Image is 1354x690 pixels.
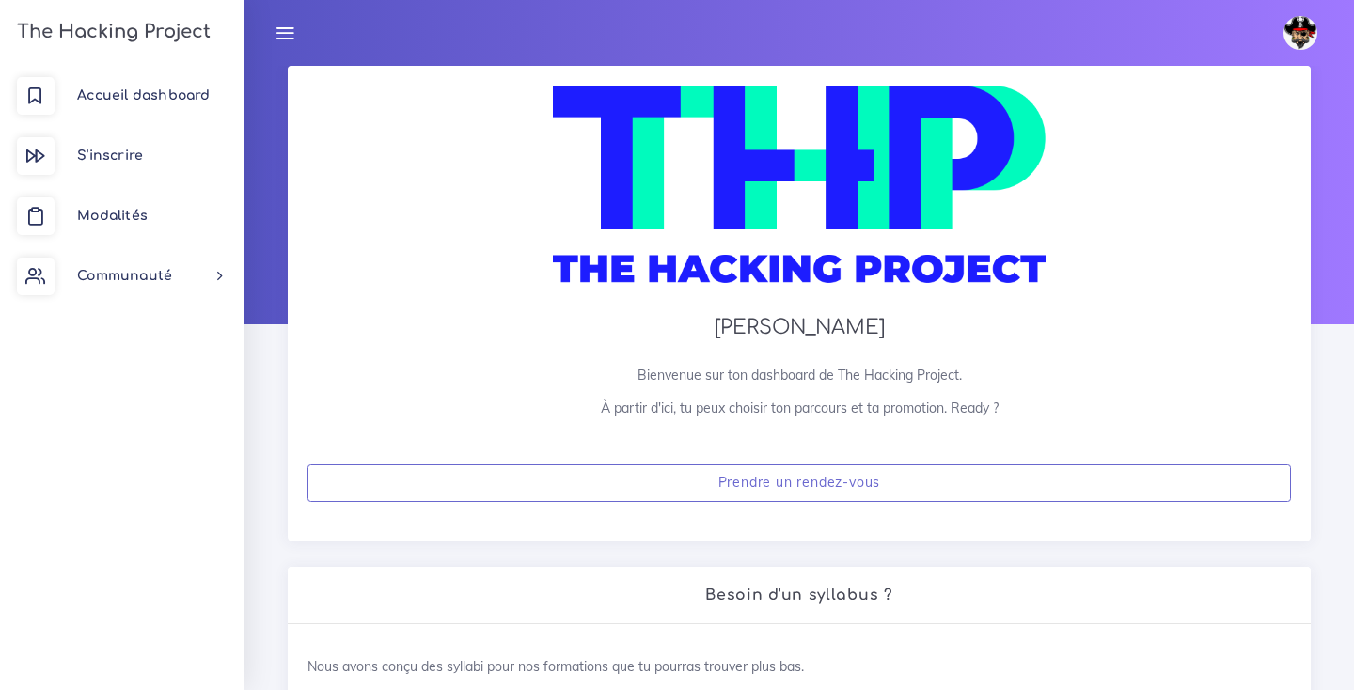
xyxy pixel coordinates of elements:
p: Nous avons conçu des syllabi pour nos formations que tu pourras trouver plus bas. [307,657,1291,676]
span: Modalités [77,209,148,223]
h3: [PERSON_NAME] [307,316,1291,339]
img: avatar [1283,16,1317,50]
span: Communauté [77,269,172,283]
p: À partir d'ici, tu peux choisir ton parcours et ta promotion. Ready ? [307,399,1291,417]
h3: The Hacking Project [11,22,211,42]
a: Prendre un rendez-vous [307,464,1291,503]
p: Bienvenue sur ton dashboard de The Hacking Project. [307,366,1291,384]
h2: Besoin d'un syllabus ? [307,587,1291,604]
span: Accueil dashboard [77,88,210,102]
span: S'inscrire [77,149,143,163]
img: logo [553,86,1045,303]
